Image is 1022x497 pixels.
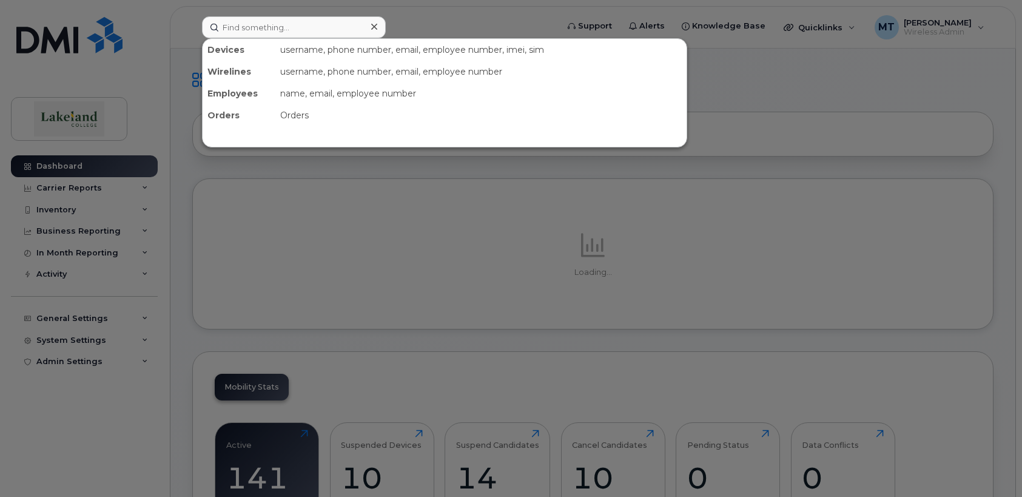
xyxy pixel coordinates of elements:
[275,104,687,126] div: Orders
[203,104,275,126] div: Orders
[203,39,275,61] div: Devices
[203,61,275,83] div: Wirelines
[275,61,687,83] div: username, phone number, email, employee number
[275,39,687,61] div: username, phone number, email, employee number, imei, sim
[275,83,687,104] div: name, email, employee number
[203,83,275,104] div: Employees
